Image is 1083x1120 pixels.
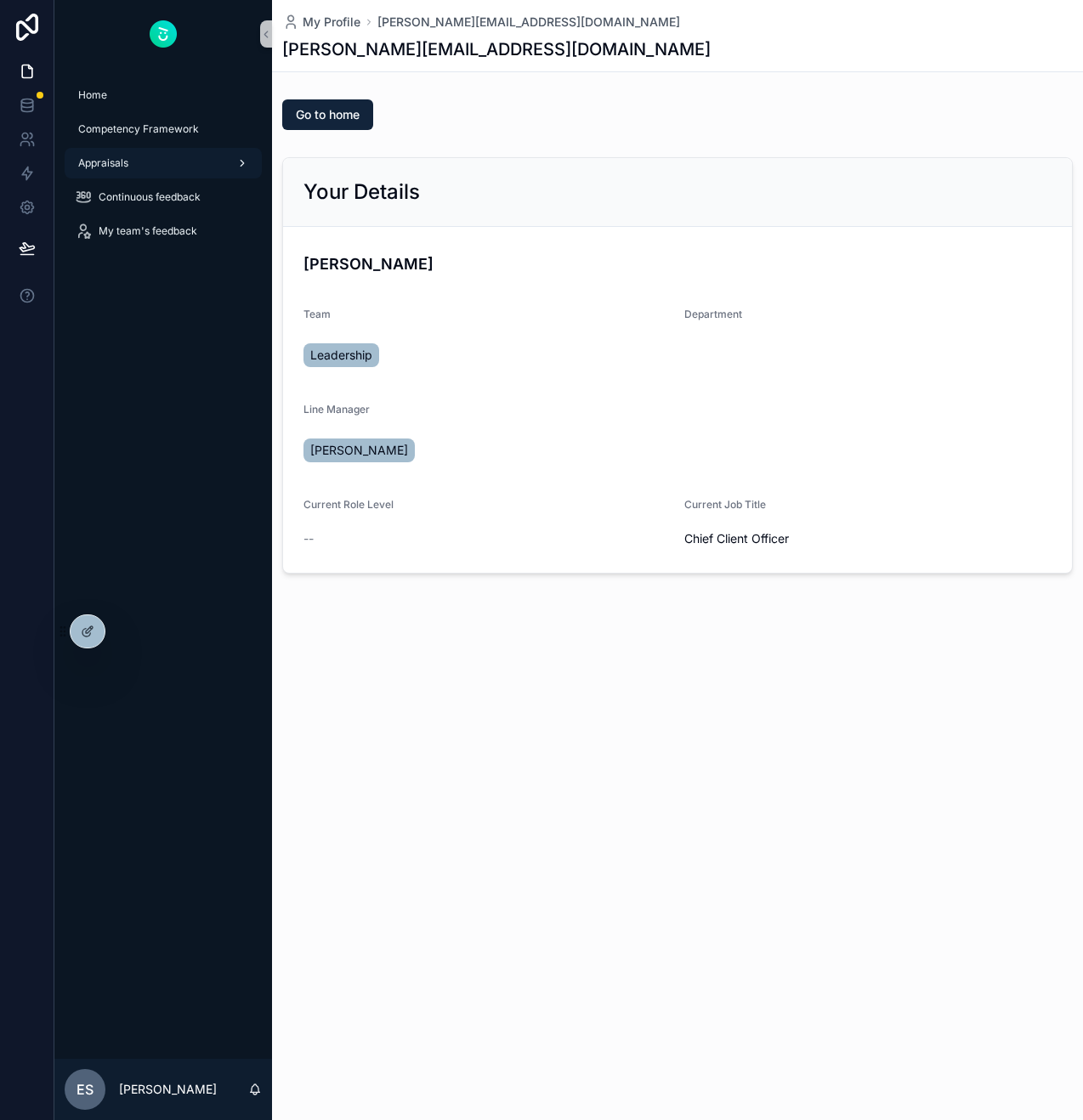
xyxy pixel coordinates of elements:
[303,14,360,31] span: My Profile
[282,99,373,130] button: Go to home
[65,182,262,212] a: Continuous feedback
[310,347,372,364] span: Leadership
[65,148,262,178] a: Appraisals
[684,308,742,320] span: Department
[303,498,394,511] span: Current Role Level
[119,1081,217,1098] p: [PERSON_NAME]
[78,122,199,136] span: Competency Framework
[684,498,766,511] span: Current Job Title
[310,442,408,459] span: [PERSON_NAME]
[150,20,177,48] img: App logo
[282,14,360,31] a: My Profile
[282,37,711,61] h1: [PERSON_NAME][EMAIL_ADDRESS][DOMAIN_NAME]
[303,530,314,547] span: --
[303,252,1052,275] h4: [PERSON_NAME]
[684,530,1052,547] span: Chief Client Officer
[296,106,360,123] span: Go to home
[303,308,331,320] span: Team
[377,14,680,31] a: [PERSON_NAME][EMAIL_ADDRESS][DOMAIN_NAME]
[78,88,107,102] span: Home
[99,224,197,238] span: My team's feedback
[303,403,370,416] span: Line Manager
[99,190,201,204] span: Continuous feedback
[65,114,262,144] a: Competency Framework
[65,80,262,110] a: Home
[77,1079,94,1100] span: ES
[65,216,262,246] a: My team's feedback
[54,68,272,269] div: scrollable content
[78,156,128,170] span: Appraisals
[303,178,420,206] h2: Your Details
